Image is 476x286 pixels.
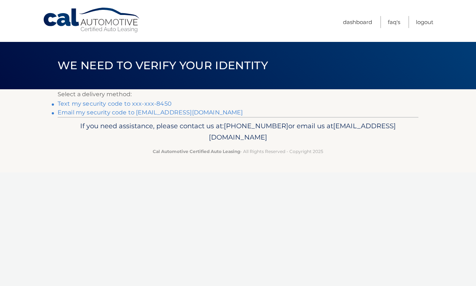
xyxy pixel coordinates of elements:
a: Logout [416,16,433,28]
a: Email my security code to [EMAIL_ADDRESS][DOMAIN_NAME] [58,109,243,116]
a: Text my security code to xxx-xxx-8450 [58,100,172,107]
p: If you need assistance, please contact us at: or email us at [62,120,414,144]
a: Cal Automotive [43,7,141,33]
a: FAQ's [388,16,400,28]
p: Select a delivery method: [58,89,418,99]
strong: Cal Automotive Certified Auto Leasing [153,149,240,154]
span: [PHONE_NUMBER] [224,122,288,130]
a: Dashboard [343,16,372,28]
p: - All Rights Reserved - Copyright 2025 [62,148,414,155]
span: We need to verify your identity [58,59,268,72]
